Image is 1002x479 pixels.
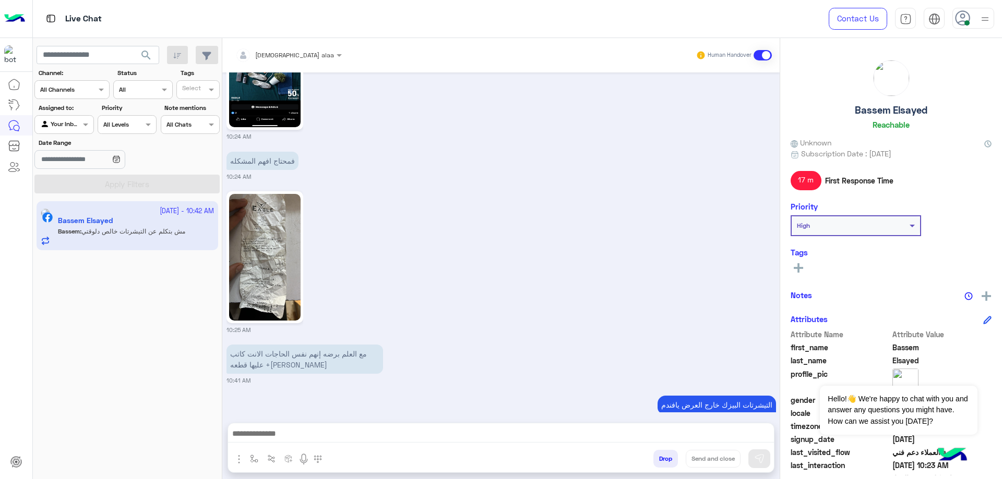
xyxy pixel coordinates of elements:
img: tab [928,13,940,25]
span: locale [791,408,890,419]
label: Note mentions [164,103,218,113]
label: Tags [181,68,219,78]
span: 2024-09-03T04:27:44.721Z [892,434,992,445]
img: add [982,291,991,301]
label: Channel: [39,68,109,78]
span: search [140,49,152,62]
label: Status [117,68,171,78]
a: Contact Us [829,8,887,30]
h6: Tags [791,248,992,257]
small: 10:25 AM [226,326,250,334]
label: Date Range [39,138,156,148]
p: 18/9/2025, 10:24 AM [226,152,299,170]
img: tab [900,13,912,25]
img: 713415422032625 [4,45,23,64]
img: notes [964,292,973,300]
span: last_visited_flow [791,447,890,458]
img: profile [979,13,992,26]
span: [DEMOGRAPHIC_DATA] alaa [255,51,334,59]
span: Attribute Name [791,329,890,340]
span: last_interaction [791,460,890,471]
span: Subscription Date : [DATE] [801,148,891,159]
small: Human Handover [708,51,751,59]
span: last_name [791,355,890,366]
img: select flow [250,455,258,463]
div: Select [181,83,201,95]
span: profile_pic [791,369,890,392]
label: Assigned to: [39,103,92,113]
span: Elsayed [892,355,992,366]
img: picture [874,60,909,96]
img: send attachment [233,453,245,465]
img: make a call [314,455,322,463]
button: Apply Filters [34,175,220,193]
img: Logo [4,8,25,30]
span: Bassem [892,342,992,353]
p: 18/9/2025, 10:41 AM [658,396,776,414]
p: Live Chat [65,12,102,26]
span: first_name [791,342,890,353]
span: timezone [791,421,890,432]
img: send voice note [297,453,310,465]
span: First Response Time [825,175,893,186]
span: خدمة العملاء دعم فني [892,447,992,458]
small: 10:24 AM [226,173,251,181]
img: send message [754,453,765,464]
button: Trigger scenario [263,450,280,467]
span: Hello!👋 We're happy to chat with you and answer any questions you might have. How can we assist y... [820,386,977,435]
h6: Reachable [873,120,910,129]
h6: Priority [791,202,818,211]
img: Trigger scenario [267,455,276,463]
h6: Notes [791,290,812,300]
span: 2025-09-18T07:23:41.334Z [892,460,992,471]
span: signup_date [791,434,890,445]
button: Send and close [686,450,741,468]
button: select flow [246,450,263,467]
span: Attribute Value [892,329,992,340]
h5: Bassem Elsayed [855,104,927,116]
p: 18/9/2025, 10:41 AM [226,345,383,374]
h6: Attributes [791,314,828,324]
img: hulul-logo.png [934,437,971,474]
small: 10:41 AM [226,376,250,385]
button: create order [280,450,297,467]
label: Priority [102,103,156,113]
small: 10:24 AM [226,132,251,141]
span: 17 m [791,171,821,190]
button: Drop [653,450,678,468]
span: Unknown [791,137,831,148]
button: search [134,46,159,68]
b: High [797,222,810,229]
img: tab [44,12,57,25]
span: gender [791,395,890,406]
img: create order [284,455,293,463]
img: 550365221_1348276020017234_1761350727013150436_n.jpg [229,194,301,321]
a: tab [895,8,916,30]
